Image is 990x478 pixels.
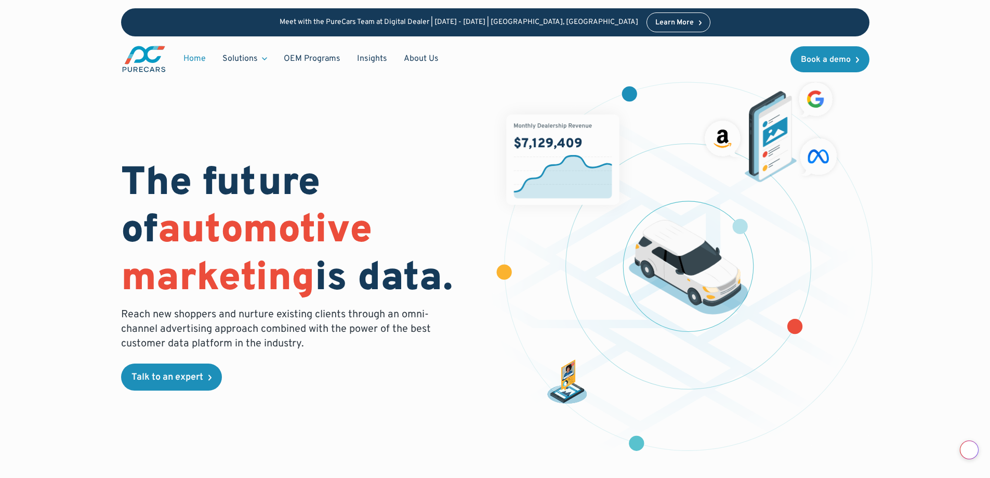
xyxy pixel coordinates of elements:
img: ads on social media and advertising partners [700,77,842,183]
p: Meet with the PureCars Team at Digital Dealer | [DATE] - [DATE] | [GEOGRAPHIC_DATA], [GEOGRAPHIC_... [280,18,638,27]
a: Insights [349,49,395,69]
a: Talk to an expert [121,364,222,391]
img: persona of a buyer [544,359,590,405]
a: Book a demo [790,46,869,72]
div: Solutions [214,49,275,69]
div: Solutions [222,53,258,64]
h1: The future of is data. [121,161,483,303]
a: About Us [395,49,447,69]
a: main [121,45,167,73]
div: Talk to an expert [131,373,203,382]
a: Home [175,49,214,69]
img: chart showing monthly dealership revenue of $7m [506,114,619,205]
div: Book a demo [801,56,851,64]
a: Learn More [646,12,711,32]
a: OEM Programs [275,49,349,69]
span: automotive marketing [121,206,372,304]
div: Learn More [655,19,694,27]
img: purecars logo [121,45,167,73]
img: illustration of a vehicle [628,220,748,315]
p: Reach new shoppers and nurture existing clients through an omni-channel advertising approach comb... [121,307,437,351]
